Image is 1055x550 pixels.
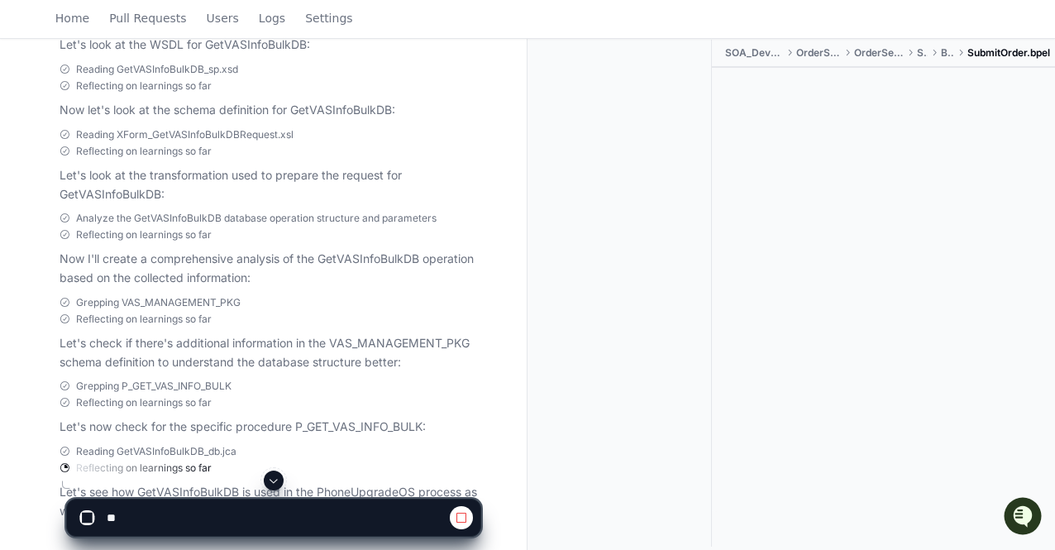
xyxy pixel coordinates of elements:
span: Reading GetVASInfoBulkDB_sp.xsd [76,63,238,76]
span: Reflecting on learnings so far [76,228,212,242]
span: Pylon [165,174,200,186]
p: Let's look at the transformation used to prepare the request for GetVASInfoBulkDB: [60,166,480,204]
span: BPEL [941,46,954,60]
span: Pull Requests [109,13,186,23]
span: Reflecting on learnings so far [76,79,212,93]
span: Grepping P_GET_VAS_INFO_BULK [76,380,232,393]
span: Logs [259,13,285,23]
img: 1756235613930-3d25f9e4-fa56-45dd-b3ad-e072dfbd1548 [17,123,46,153]
p: Let's check if there's additional information in the VAS_MANAGEMENT_PKG schema definition to unde... [60,334,480,372]
div: Welcome [17,66,301,93]
p: Let's look at the WSDL for GetVASInfoBulkDB: [60,36,480,55]
span: Users [207,13,239,23]
p: Now I'll create a comprehensive analysis of the GetVASInfoBulkDB operation based on the collected... [60,250,480,288]
span: Reading XForm_GetVASInfoBulkDBRequest.xsl [76,128,294,141]
span: Analyze the GetVASInfoBulkDB database operation structure and parameters [76,212,437,225]
iframe: Open customer support [1002,495,1047,540]
a: Powered byPylon [117,173,200,186]
span: SOA [917,46,928,60]
span: OrderServices [796,46,840,60]
p: Let's now check for the specific procedure P_GET_VAS_INFO_BULK: [60,418,480,437]
div: We're available if you need us! [56,140,209,153]
p: Now let's look at the schema definition for GetVASInfoBulkDB: [60,101,480,120]
span: Settings [305,13,352,23]
span: Grepping VAS_MANAGEMENT_PKG [76,296,241,309]
span: Reflecting on learnings so far [76,145,212,158]
span: OrderServiceOS [854,46,904,60]
span: SubmitOrder.bpel [967,46,1050,60]
button: Start new chat [281,128,301,148]
span: Home [55,13,89,23]
span: Reading GetVASInfoBulkDB_db.jca [76,445,236,458]
span: Reflecting on learnings so far [76,313,212,326]
img: PlayerZero [17,17,50,50]
span: Reflecting on learnings so far [76,396,212,409]
div: Start new chat [56,123,271,140]
span: SOA_Development [725,46,783,60]
span: Reflecting on learnings so far [76,462,212,475]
